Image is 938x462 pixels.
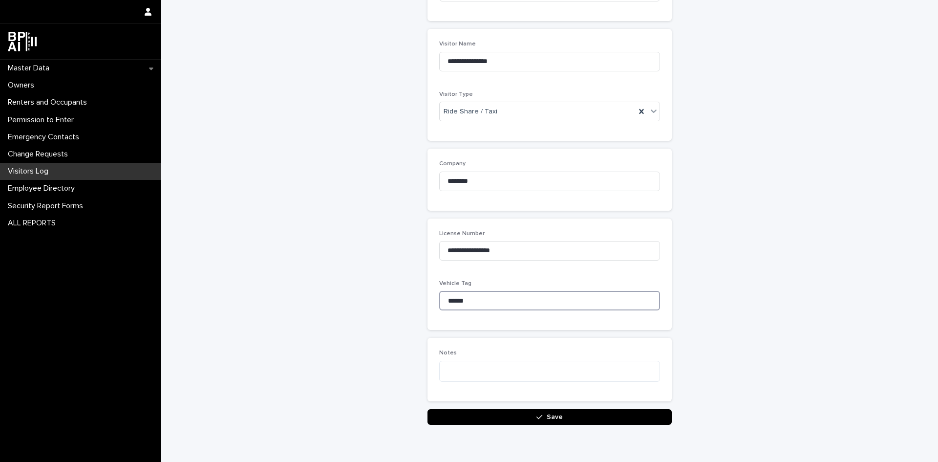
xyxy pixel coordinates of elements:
[439,91,473,97] span: Visitor Type
[4,64,57,73] p: Master Data
[4,150,76,159] p: Change Requests
[427,409,672,425] button: Save
[4,81,42,90] p: Owners
[4,132,87,142] p: Emergency Contacts
[8,32,37,51] img: dwgmcNfxSF6WIOOXiGgu
[4,219,64,228] p: ALL REPORTS
[444,107,497,117] span: Ride Share / Taxi
[547,414,563,420] span: Save
[439,41,476,47] span: Visitor Name
[439,231,485,237] span: License Number
[4,201,91,211] p: Security Report Forms
[4,115,82,125] p: Permission to Enter
[4,167,56,176] p: Visitors Log
[4,184,83,193] p: Employee Directory
[439,350,457,356] span: Notes
[4,98,95,107] p: Renters and Occupants
[439,161,466,167] span: Company
[439,281,471,286] span: Vehicle Tag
